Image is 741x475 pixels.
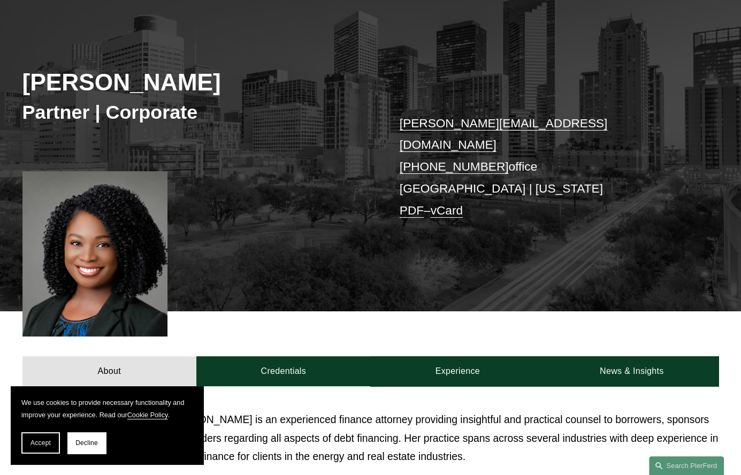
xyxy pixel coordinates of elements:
[400,160,509,173] a: [PHONE_NUMBER]
[167,411,719,466] p: [PERSON_NAME] is an experienced finance attorney providing insightful and practical counsel to bo...
[21,432,60,454] button: Accept
[400,113,690,222] p: office [GEOGRAPHIC_DATA] | [US_STATE] –
[21,397,193,422] p: We use cookies to provide necessary functionality and improve your experience. Read our .
[431,204,463,217] a: vCard
[196,356,370,386] a: Credentials
[75,439,98,447] span: Decline
[22,101,371,124] h3: Partner | Corporate
[11,386,203,464] section: Cookie banner
[22,68,371,97] h2: [PERSON_NAME]
[127,411,168,419] a: Cookie Policy
[545,356,719,386] a: News & Insights
[400,204,424,217] a: PDF
[22,356,196,386] a: About
[649,456,724,475] a: Search this site
[370,356,544,386] a: Experience
[67,432,106,454] button: Decline
[400,117,608,152] a: [PERSON_NAME][EMAIL_ADDRESS][DOMAIN_NAME]
[30,439,51,447] span: Accept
